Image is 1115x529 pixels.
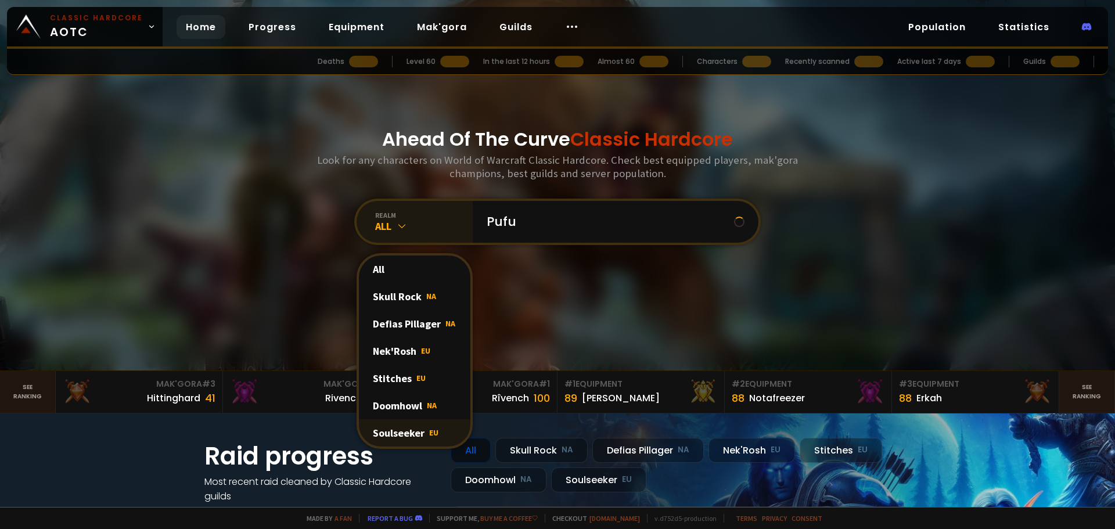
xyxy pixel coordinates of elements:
[785,56,850,67] div: Recently scanned
[375,219,473,233] div: All
[480,201,734,243] input: Search a character...
[375,211,473,219] div: realm
[732,390,744,406] div: 88
[520,474,532,485] small: NA
[359,255,470,283] div: All
[725,371,892,413] a: #2Equipment88Notafreezer
[205,390,215,406] div: 41
[490,15,542,39] a: Guilds
[359,392,470,419] div: Doomhowl
[1023,56,1046,67] div: Guilds
[480,514,538,523] a: Buy me a coffee
[647,514,717,523] span: v. d752d5 - production
[708,438,795,463] div: Nek'Rosh
[50,13,143,23] small: Classic Hardcore
[678,444,689,456] small: NA
[622,474,632,485] small: EU
[319,15,394,39] a: Equipment
[762,514,787,523] a: Privacy
[899,15,975,39] a: Population
[368,514,413,523] a: Report a bug
[359,337,470,365] div: Nek'Rosh
[397,378,550,390] div: Mak'Gora
[899,378,1052,390] div: Equipment
[736,514,757,523] a: Terms
[204,438,437,474] h1: Raid progress
[56,371,223,413] a: Mak'Gora#3Hittinghard41
[749,391,805,405] div: Notafreezer
[564,390,577,406] div: 89
[545,514,640,523] span: Checkout
[359,365,470,392] div: Stitches
[562,444,573,456] small: NA
[564,378,576,390] span: # 1
[534,390,550,406] div: 100
[239,15,305,39] a: Progress
[230,378,383,390] div: Mak'Gora
[899,378,912,390] span: # 3
[223,371,390,413] a: Mak'Gora#2Rivench100
[732,378,884,390] div: Equipment
[382,125,733,153] h1: Ahead Of The Curve
[429,514,538,523] span: Support me,
[989,15,1059,39] a: Statistics
[916,391,942,405] div: Erkah
[800,438,882,463] div: Stitches
[445,318,455,329] span: NA
[598,56,635,67] div: Almost 60
[147,391,200,405] div: Hittinghard
[582,391,660,405] div: [PERSON_NAME]
[570,126,733,152] span: Classic Hardcore
[312,153,803,180] h3: Look for any characters on World of Warcraft Classic Hardcore. Check best equipped players, mak'g...
[858,444,868,456] small: EU
[7,7,163,46] a: Classic HardcoreAOTC
[407,56,436,67] div: Level 60
[177,15,225,39] a: Home
[697,56,738,67] div: Characters
[359,310,470,337] div: Defias Pillager
[202,378,215,390] span: # 3
[732,378,745,390] span: # 2
[318,56,344,67] div: Deaths
[539,378,550,390] span: # 1
[492,391,529,405] div: Rîvench
[899,390,912,406] div: 88
[557,371,725,413] a: #1Equipment89[PERSON_NAME]
[589,514,640,523] a: [DOMAIN_NAME]
[429,427,438,438] span: EU
[300,514,352,523] span: Made by
[204,504,280,517] a: See all progress
[421,346,430,356] span: EU
[592,438,704,463] div: Defias Pillager
[408,15,476,39] a: Mak'gora
[897,56,961,67] div: Active last 7 days
[426,291,436,301] span: NA
[551,467,646,492] div: Soulseeker
[325,391,362,405] div: Rivench
[892,371,1059,413] a: #3Equipment88Erkah
[359,283,470,310] div: Skull Rock
[427,400,437,411] span: NA
[495,438,588,463] div: Skull Rock
[451,438,491,463] div: All
[771,444,780,456] small: EU
[1059,371,1115,413] a: Seeranking
[359,419,470,447] div: Soulseeker
[792,514,822,523] a: Consent
[50,13,143,41] span: AOTC
[451,467,546,492] div: Doomhowl
[334,514,352,523] a: a fan
[390,371,557,413] a: Mak'Gora#1Rîvench100
[204,474,437,503] h4: Most recent raid cleaned by Classic Hardcore guilds
[483,56,550,67] div: In the last 12 hours
[564,378,717,390] div: Equipment
[63,378,215,390] div: Mak'Gora
[416,373,426,383] span: EU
